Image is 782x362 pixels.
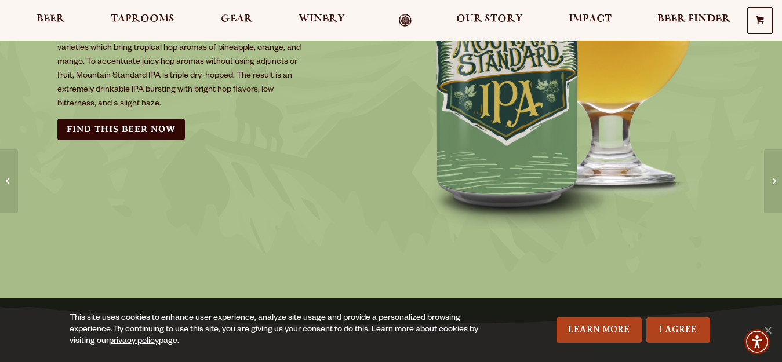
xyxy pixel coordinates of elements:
span: Taprooms [111,14,174,24]
span: Beer [37,14,65,24]
span: Gear [221,14,253,24]
a: Winery [291,14,352,27]
span: Our Story [456,14,523,24]
a: Our Story [449,14,530,27]
div: Accessibility Menu [744,329,770,354]
div: This site uses cookies to enhance user experience, analyze site usage and provide a personalized ... [70,313,504,348]
span: Beer Finder [657,14,730,24]
a: Taprooms [103,14,182,27]
a: Odell Home [384,14,427,27]
a: Beer Finder [650,14,738,27]
span: Winery [299,14,345,24]
a: Impact [561,14,619,27]
a: I Agree [646,317,710,343]
a: Gear [213,14,260,27]
a: privacy policy [109,337,159,346]
a: Find this Beer Now [57,119,185,140]
p: At 6.5%, this Mountain Style IPA is brewed with modern, American hop varieties which bring tropic... [57,28,314,111]
a: Learn More [557,317,642,343]
a: Beer [29,14,72,27]
span: Impact [569,14,612,24]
